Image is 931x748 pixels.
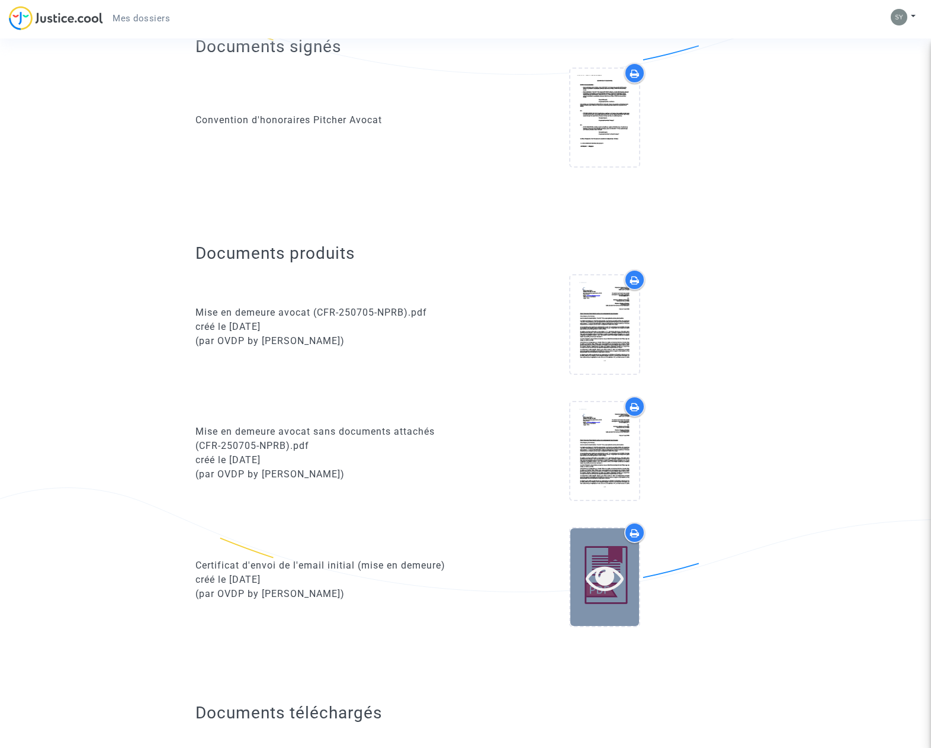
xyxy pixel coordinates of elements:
[113,13,170,24] span: Mes dossiers
[195,467,457,481] div: (par OVDP by [PERSON_NAME])
[195,306,457,320] div: Mise en demeure avocat (CFR-250705-NPRB).pdf
[891,9,907,25] img: 7ef51e48607ee2c3313b5a5df0f1d247
[195,587,457,601] div: (par OVDP by [PERSON_NAME])
[195,334,457,348] div: (par OVDP by [PERSON_NAME])
[195,573,457,587] div: créé le [DATE]
[103,9,179,27] a: Mes dossiers
[195,243,735,264] h2: Documents produits
[195,558,457,573] div: Certificat d'envoi de l'email initial (mise en demeure)
[195,320,457,334] div: créé le [DATE]
[195,425,457,453] div: Mise en demeure avocat sans documents attachés (CFR-250705-NPRB).pdf
[195,702,735,723] h2: Documents téléchargés
[9,6,103,30] img: jc-logo.svg
[195,453,457,467] div: créé le [DATE]
[195,36,341,57] h2: Documents signés
[195,113,457,127] div: Convention d'honoraires Pitcher Avocat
